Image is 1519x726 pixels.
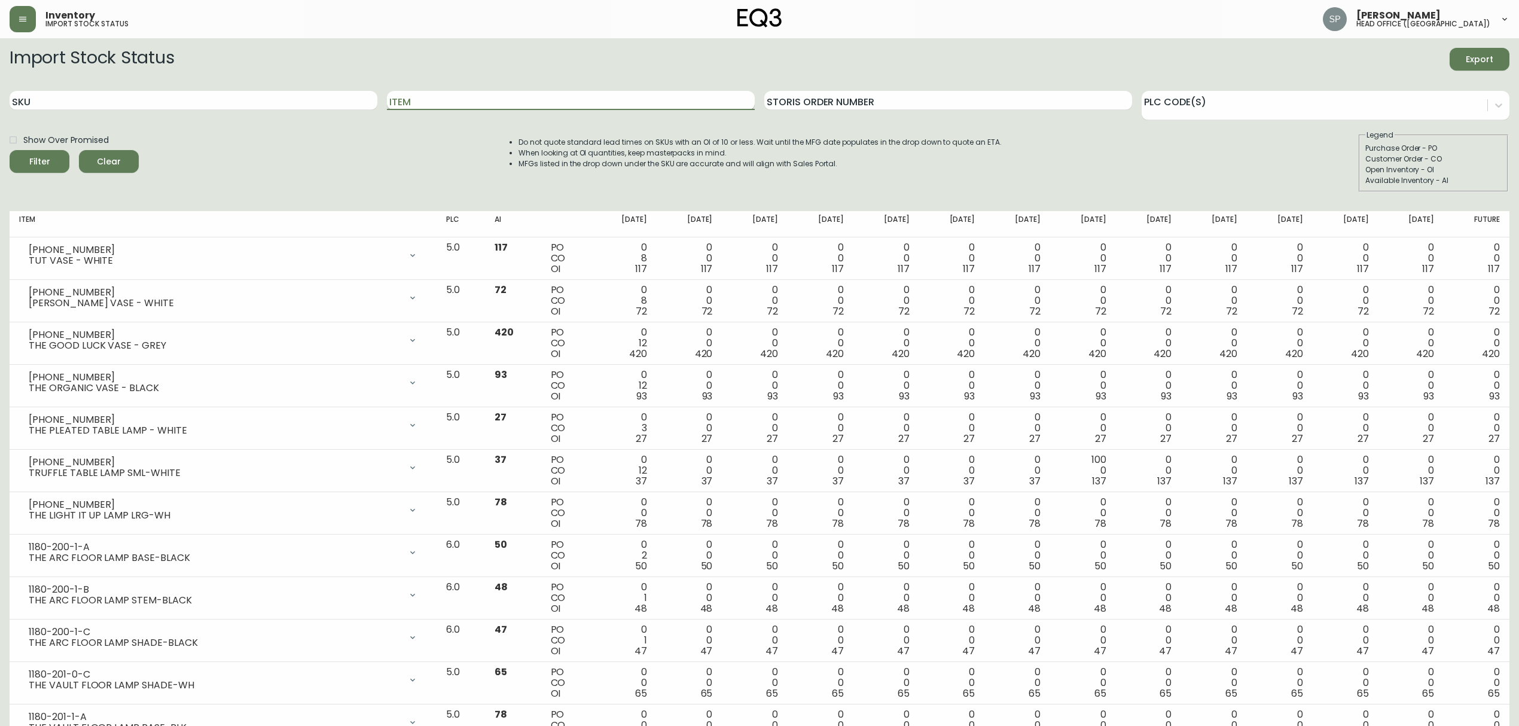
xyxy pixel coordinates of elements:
[636,432,647,446] span: 27
[963,432,975,446] span: 27
[1422,262,1434,276] span: 117
[1191,242,1237,274] div: 0 0
[1355,474,1369,488] span: 137
[551,497,582,529] div: PO CO
[635,262,647,276] span: 117
[863,370,910,402] div: 0 0
[29,372,401,383] div: [PHONE_NUMBER]
[1125,497,1172,529] div: 0 0
[10,150,69,173] button: Filter
[29,510,401,521] div: THE LIGHT IT UP LAMP LRG-WH
[1423,389,1434,403] span: 93
[994,242,1041,274] div: 0 0
[994,454,1041,487] div: 0 0
[29,680,401,691] div: THE VAULT FLOOR LAMP SHADE-WH
[29,627,401,637] div: 1180-200-1-C
[600,412,647,444] div: 0 3
[495,538,507,551] span: 50
[1160,304,1172,318] span: 72
[79,150,139,173] button: Clear
[29,425,401,436] div: THE PLEATED TABLE LAMP - WHITE
[1060,412,1106,444] div: 0 0
[19,497,427,523] div: [PHONE_NUMBER]THE LIGHT IT UP LAMP LRG-WH
[1029,517,1041,530] span: 78
[1095,432,1106,446] span: 27
[1125,242,1172,274] div: 0 0
[45,20,129,28] h5: import stock status
[1160,432,1172,446] span: 27
[1029,432,1041,446] span: 27
[29,414,401,425] div: [PHONE_NUMBER]
[1488,262,1500,276] span: 117
[1357,262,1369,276] span: 117
[19,539,427,566] div: 1180-200-1-ATHE ARC FLOOR LAMP BASE-BLACK
[892,347,910,361] span: 420
[1356,20,1490,28] h5: head office ([GEOGRAPHIC_DATA])
[600,454,647,487] div: 0 12
[722,211,788,237] th: [DATE]
[863,454,910,487] div: 0 0
[731,497,778,529] div: 0 0
[1029,474,1041,488] span: 37
[1322,327,1369,359] div: 0 0
[832,262,844,276] span: 117
[1387,327,1434,359] div: 0 0
[1095,304,1106,318] span: 72
[863,242,910,274] div: 0 0
[29,340,401,351] div: THE GOOD LUCK VASE - GREY
[1453,370,1500,402] div: 0 0
[1094,517,1106,530] span: 78
[495,240,508,254] span: 117
[1313,211,1378,237] th: [DATE]
[1387,285,1434,317] div: 0 0
[929,454,975,487] div: 0 0
[19,327,427,353] div: [PHONE_NUMBER]THE GOOD LUCK VASE - GREY
[1247,211,1313,237] th: [DATE]
[636,304,647,318] span: 72
[495,453,507,466] span: 37
[29,245,401,255] div: [PHONE_NUMBER]
[1060,285,1106,317] div: 0 0
[1387,497,1434,529] div: 0 0
[29,255,401,266] div: TUT VASE - WHITE
[1256,327,1303,359] div: 0 0
[737,8,782,28] img: logo
[1387,370,1434,402] div: 0 0
[863,327,910,359] div: 0 0
[702,389,713,403] span: 93
[600,497,647,529] div: 0 0
[957,347,975,361] span: 420
[898,517,910,530] span: 78
[551,242,582,274] div: PO CO
[1291,517,1303,530] span: 78
[29,154,50,169] div: Filter
[1387,242,1434,274] div: 0 0
[600,242,647,274] div: 0 8
[551,327,582,359] div: PO CO
[1125,327,1172,359] div: 0 0
[1356,11,1441,20] span: [PERSON_NAME]
[437,280,485,322] td: 5.0
[929,370,975,402] div: 0 0
[1191,454,1237,487] div: 0 0
[1160,517,1172,530] span: 78
[701,474,713,488] span: 37
[1453,412,1500,444] div: 0 0
[29,298,401,309] div: [PERSON_NAME] VASE - WHITE
[636,389,647,403] span: 93
[437,237,485,280] td: 5.0
[600,285,647,317] div: 0 8
[731,412,778,444] div: 0 0
[437,450,485,492] td: 5.0
[29,584,401,595] div: 1180-200-1-B
[551,347,561,361] span: OI
[636,474,647,488] span: 37
[437,492,485,535] td: 5.0
[1357,517,1369,530] span: 78
[964,389,975,403] span: 93
[1256,370,1303,402] div: 0 0
[1289,474,1303,488] span: 137
[600,327,647,359] div: 0 12
[1125,370,1172,402] div: 0 0
[1378,211,1444,237] th: [DATE]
